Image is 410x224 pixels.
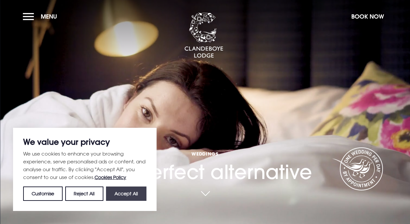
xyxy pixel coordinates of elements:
p: We value your privacy [23,138,146,146]
button: Menu [23,9,60,23]
div: We value your privacy [13,128,157,211]
button: Accept All [106,187,146,201]
span: Weddings [98,151,312,157]
span: Menu [41,13,57,20]
button: Reject All [65,187,103,201]
h1: The perfect alternative [98,123,312,184]
img: Clandeboye Lodge [184,13,223,58]
p: We use cookies to enhance your browsing experience, serve personalised ads or content, and analys... [23,150,146,181]
button: Book Now [348,9,387,23]
a: Cookies Policy [95,174,126,180]
button: Customise [23,187,63,201]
